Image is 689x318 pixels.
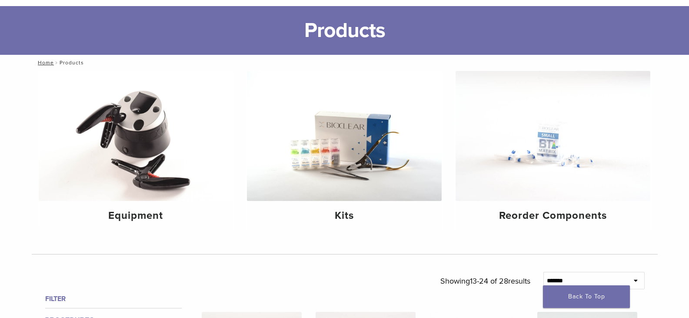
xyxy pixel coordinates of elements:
[254,208,435,224] h4: Kits
[247,71,442,229] a: Kits
[456,71,650,201] img: Reorder Components
[45,294,182,304] h4: Filter
[463,208,643,224] h4: Reorder Components
[247,71,442,201] img: Kits
[39,71,233,229] a: Equipment
[470,276,508,286] span: 13-24 of 28
[543,285,630,308] a: Back To Top
[440,272,530,290] p: Showing results
[35,60,54,66] a: Home
[456,71,650,229] a: Reorder Components
[54,60,60,65] span: /
[46,208,226,224] h4: Equipment
[39,71,233,201] img: Equipment
[32,55,658,70] nav: Products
